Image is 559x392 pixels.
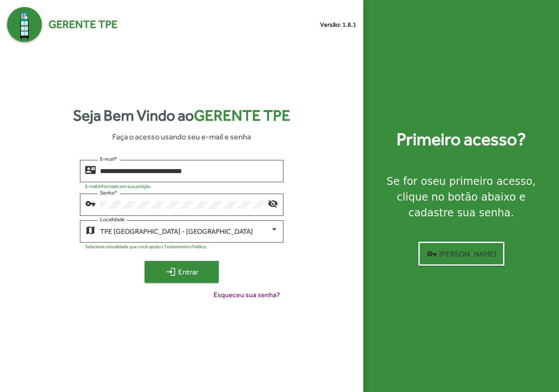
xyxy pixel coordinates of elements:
span: Faça o acesso usando seu e-mail e senha [112,131,251,142]
span: TPE [GEOGRAPHIC_DATA] - [GEOGRAPHIC_DATA] [100,227,253,236]
span: Entrar [152,264,211,280]
span: Gerente TPE [48,16,117,33]
small: Versão: 1.8.1 [320,20,356,29]
mat-hint: Selecione a localidade que você apoia o Testemunho Público. [85,244,207,249]
span: [PERSON_NAME] [427,246,496,262]
mat-icon: map [85,225,96,235]
mat-icon: visibility_off [268,198,278,208]
span: Gerente TPE [194,107,290,124]
span: Esqueceu sua senha? [214,290,280,300]
strong: Seja Bem Vindo ao [73,104,290,127]
mat-icon: vpn_key [85,198,96,208]
mat-icon: login [166,267,176,277]
strong: Primeiro acesso? [397,126,526,153]
button: [PERSON_NAME] [418,242,504,266]
mat-hint: E-mail informado em sua petição. [85,184,152,189]
button: Entrar [145,261,219,283]
mat-icon: contact_mail [85,164,96,175]
mat-icon: vpn_key [427,249,437,259]
div: Se for o , clique no botão abaixo e cadastre sua senha. [374,173,549,221]
img: Logo Gerente [7,7,42,42]
strong: seu primeiro acesso [427,175,532,187]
